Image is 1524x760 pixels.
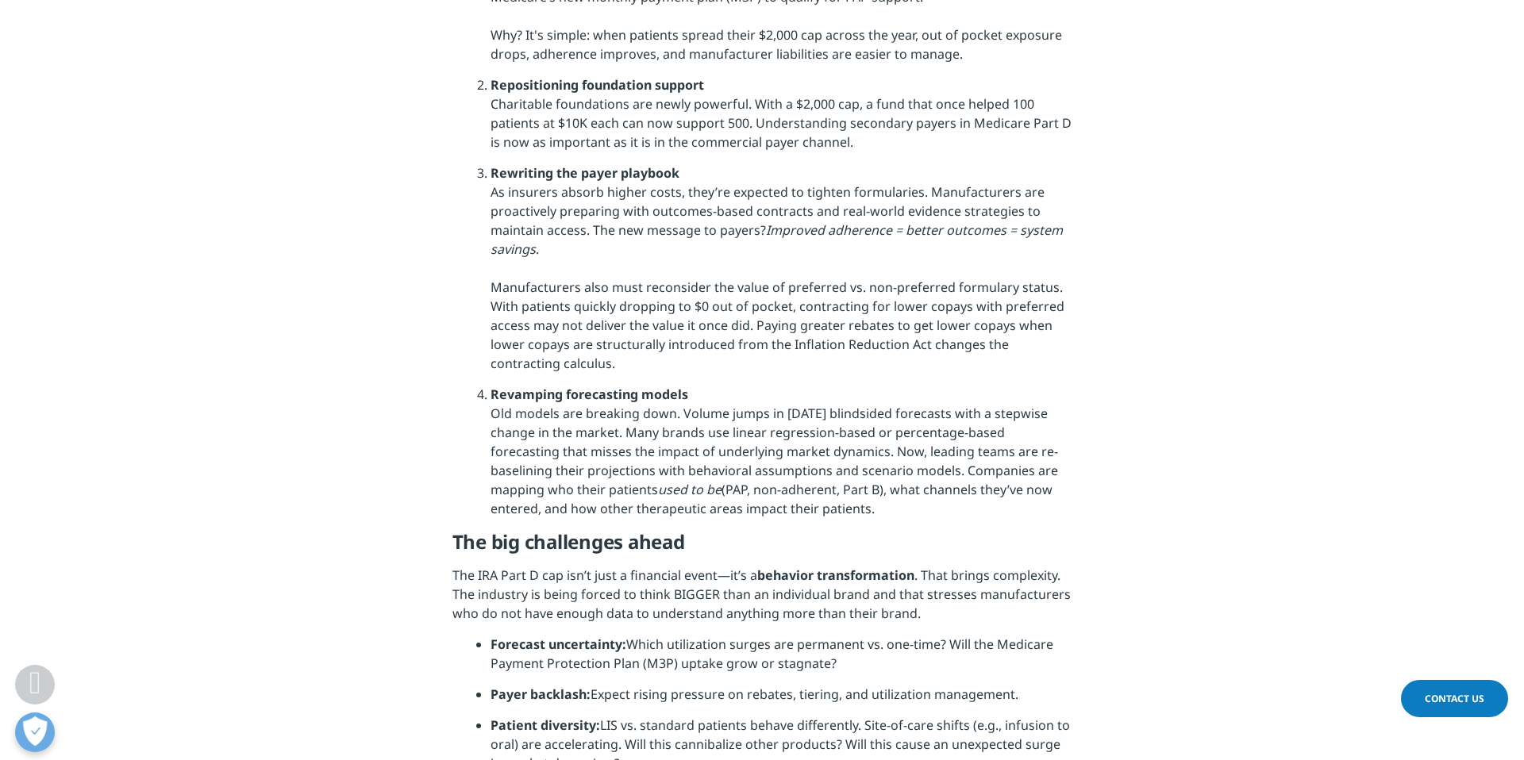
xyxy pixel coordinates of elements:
p: The IRA Part D cap isn’t just a financial event—it’s a . That brings complexity. The industry is ... [452,566,1072,635]
a: Contact Us [1401,680,1508,717]
em: used to be [658,481,722,498]
strong: Rewriting the payer playbook [491,164,679,182]
li: Old models are breaking down. Volume jumps in [DATE] blindsided forecasts with a stepwise change ... [491,385,1072,530]
li: Which utilization surges are permanent vs. one-time? Will the Medicare Payment Protection Plan (M... [491,635,1072,685]
strong: Payer backlash: [491,685,591,703]
strong: Revamping forecasting models [491,386,688,403]
li: As insurers absorb higher costs, they’re expected to tighten formularies. Manufacturers are proac... [491,163,1072,385]
strong: Repositioning foundation support [491,76,704,94]
li: Charitable foundations are newly powerful. With a $2,000 cap, a fund that once helped 100 patient... [491,75,1072,163]
span: Contact Us [1425,692,1484,705]
em: Improved adherence = better outcomes = system savings [491,221,1063,258]
strong: Forecast uncertainty: [491,635,626,653]
strong: behavior transformation [757,566,914,584]
strong: Patient diversity: [491,716,600,734]
li: Expect rising pressure on rebates, tiering, and utilization management. [491,685,1072,716]
button: Open Preferences [15,712,55,752]
h5: The big challenges ahead [452,530,1072,566]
